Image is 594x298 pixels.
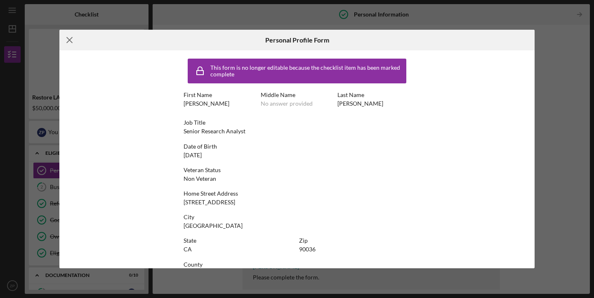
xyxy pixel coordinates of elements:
[337,92,410,98] div: Last Name
[184,167,410,173] div: Veteran Status
[184,119,410,126] div: Job Title
[184,128,245,135] div: Senior Research Analyst
[299,237,410,244] div: Zip
[184,199,235,206] div: [STREET_ADDRESS]
[261,92,334,98] div: Middle Name
[184,222,243,229] div: [GEOGRAPHIC_DATA]
[184,143,410,150] div: Date of Birth
[184,214,410,220] div: City
[265,36,329,44] h6: Personal Profile Form
[184,246,192,253] div: CA
[299,246,316,253] div: 90036
[337,100,383,107] div: [PERSON_NAME]
[184,190,410,197] div: Home Street Address
[184,92,257,98] div: First Name
[261,100,313,107] div: No answer provided
[184,237,295,244] div: State
[184,152,202,158] div: [DATE]
[184,261,410,268] div: County
[210,64,404,78] div: This form is no longer editable because the checklist item has been marked complete
[184,175,216,182] div: Non Veteran
[184,100,229,107] div: [PERSON_NAME]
